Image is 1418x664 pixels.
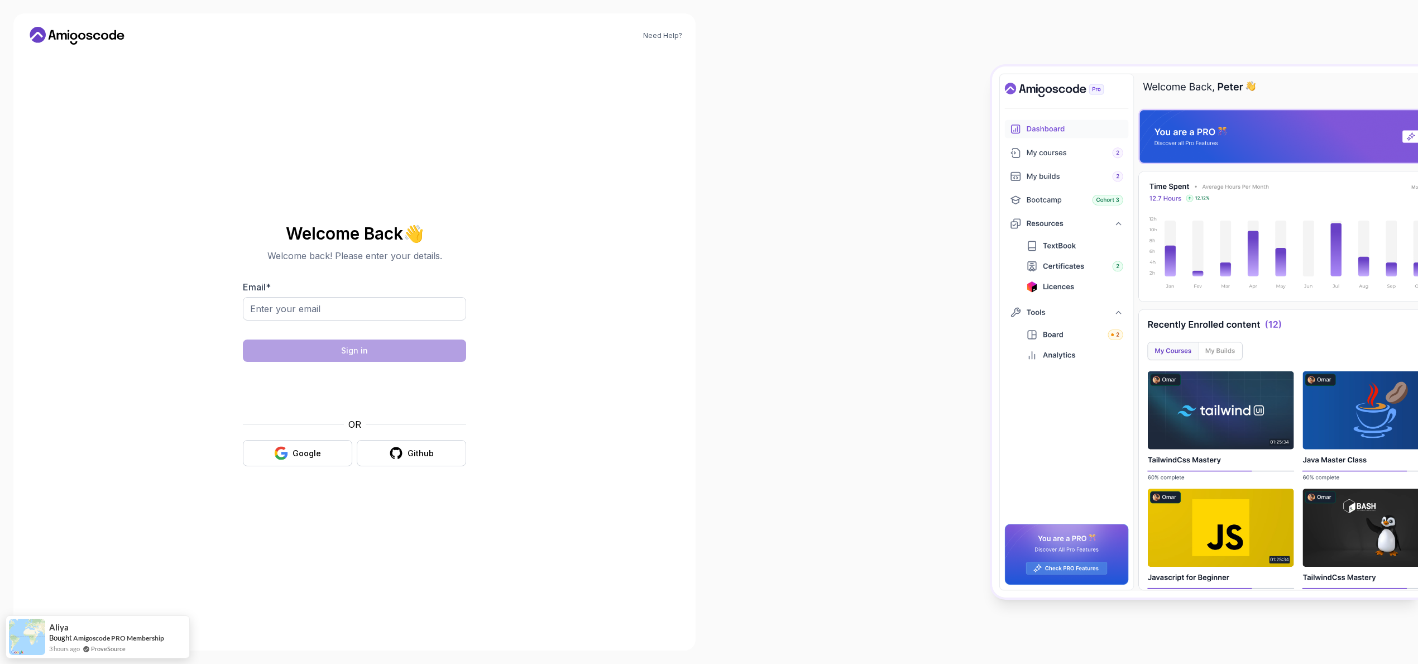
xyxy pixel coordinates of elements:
input: Enter your email [243,297,466,321]
a: Amigoscode PRO Membership [73,634,164,642]
h2: Welcome Back [243,224,466,242]
iframe: Widget containing checkbox for hCaptcha security challenge [270,369,439,411]
span: 3 hours ago [49,644,80,653]
label: Email * [243,281,271,293]
button: Google [243,440,352,466]
img: Amigoscode Dashboard [992,66,1418,598]
div: Google [293,448,321,459]
span: 👋 [403,224,423,242]
span: Aliya [49,623,69,632]
button: Github [357,440,466,466]
div: Sign in [341,345,368,356]
img: provesource social proof notification image [9,619,45,655]
span: Bought [49,633,72,642]
p: Welcome back! Please enter your details. [243,249,466,262]
button: Sign in [243,340,466,362]
a: Need Help? [643,31,682,40]
a: Home link [27,27,127,45]
a: ProveSource [91,644,126,653]
div: Github [408,448,434,459]
p: OR [348,418,361,431]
